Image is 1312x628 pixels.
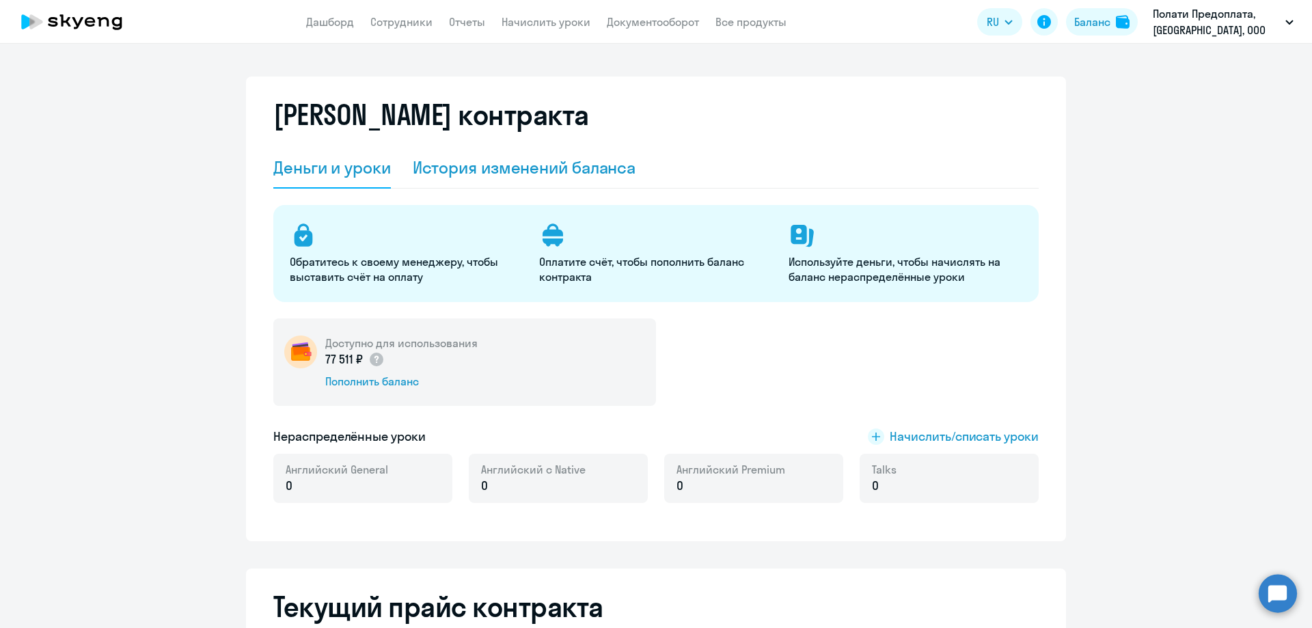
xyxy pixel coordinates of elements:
[1153,5,1280,38] p: Полати Предоплата, [GEOGRAPHIC_DATA], ООО
[481,477,488,495] span: 0
[273,590,1039,623] h2: Текущий прайс контракта
[715,15,787,29] a: Все продукты
[607,15,699,29] a: Документооборот
[284,336,317,368] img: wallet-circle.png
[987,14,999,30] span: RU
[286,477,292,495] span: 0
[1116,15,1130,29] img: balance
[676,462,785,477] span: Английский Premium
[273,428,426,446] h5: Нераспределённые уроки
[290,254,523,284] p: Обратитесь к своему менеджеру, чтобы выставить счёт на оплату
[413,156,636,178] div: История изменений баланса
[370,15,433,29] a: Сотрудники
[872,462,897,477] span: Talks
[306,15,354,29] a: Дашборд
[539,254,772,284] p: Оплатите счёт, чтобы пополнить баланс контракта
[1146,5,1300,38] button: Полати Предоплата, [GEOGRAPHIC_DATA], ООО
[502,15,590,29] a: Начислить уроки
[273,156,391,178] div: Деньги и уроки
[325,374,478,389] div: Пополнить баланс
[273,98,589,131] h2: [PERSON_NAME] контракта
[325,336,478,351] h5: Доступно для использования
[1066,8,1138,36] button: Балансbalance
[676,477,683,495] span: 0
[890,428,1039,446] span: Начислить/списать уроки
[977,8,1022,36] button: RU
[1074,14,1110,30] div: Баланс
[286,462,388,477] span: Английский General
[872,477,879,495] span: 0
[449,15,485,29] a: Отчеты
[481,462,586,477] span: Английский с Native
[789,254,1022,284] p: Используйте деньги, чтобы начислять на баланс нераспределённые уроки
[325,351,385,368] p: 77 511 ₽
